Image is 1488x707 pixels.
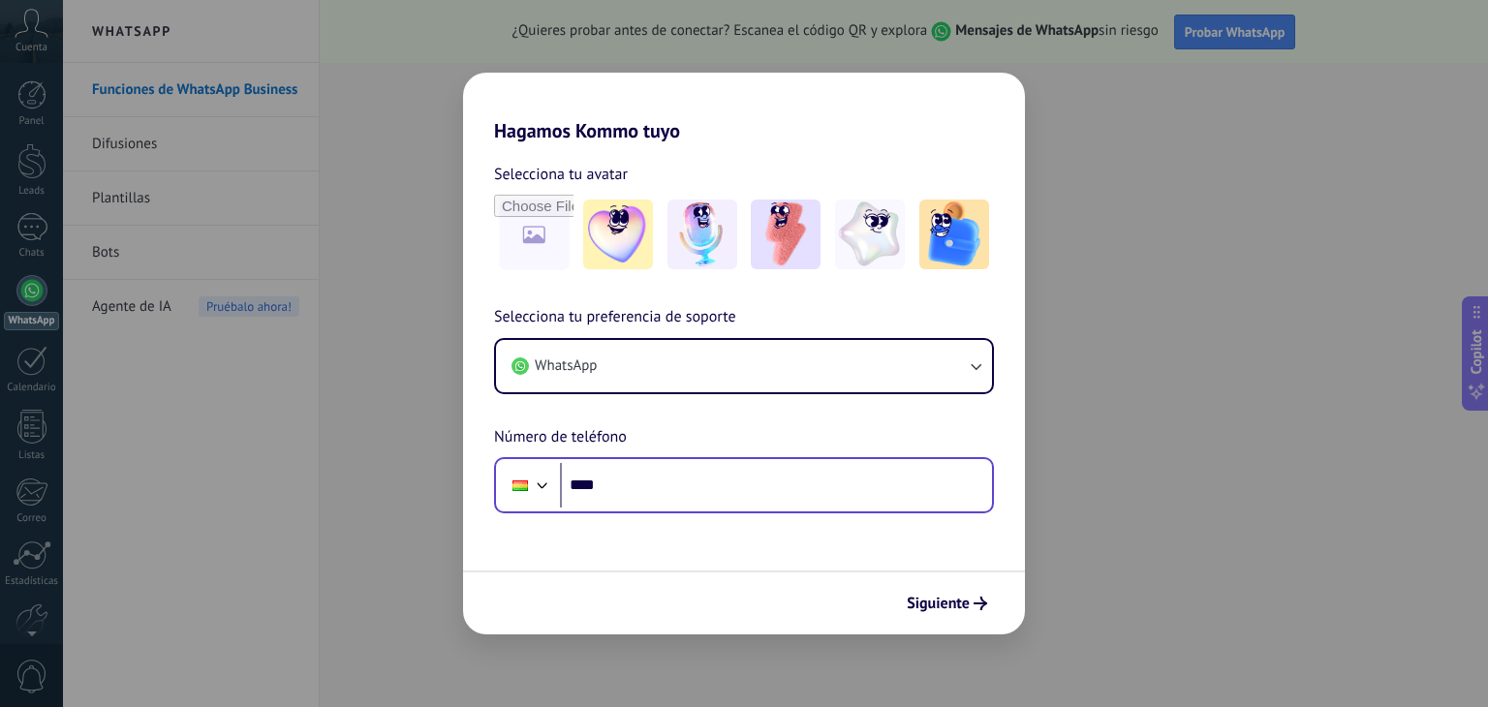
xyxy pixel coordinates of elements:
[494,425,627,450] span: Número de teléfono
[907,597,970,610] span: Siguiente
[463,73,1025,142] h2: Hagamos Kommo tuyo
[835,200,905,269] img: -4.jpeg
[502,465,539,506] div: Bolivia: + 591
[919,200,989,269] img: -5.jpeg
[751,200,821,269] img: -3.jpeg
[496,340,992,392] button: WhatsApp
[494,162,628,187] span: Selecciona tu avatar
[898,587,996,620] button: Siguiente
[667,200,737,269] img: -2.jpeg
[583,200,653,269] img: -1.jpeg
[535,356,597,376] span: WhatsApp
[494,305,736,330] span: Selecciona tu preferencia de soporte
